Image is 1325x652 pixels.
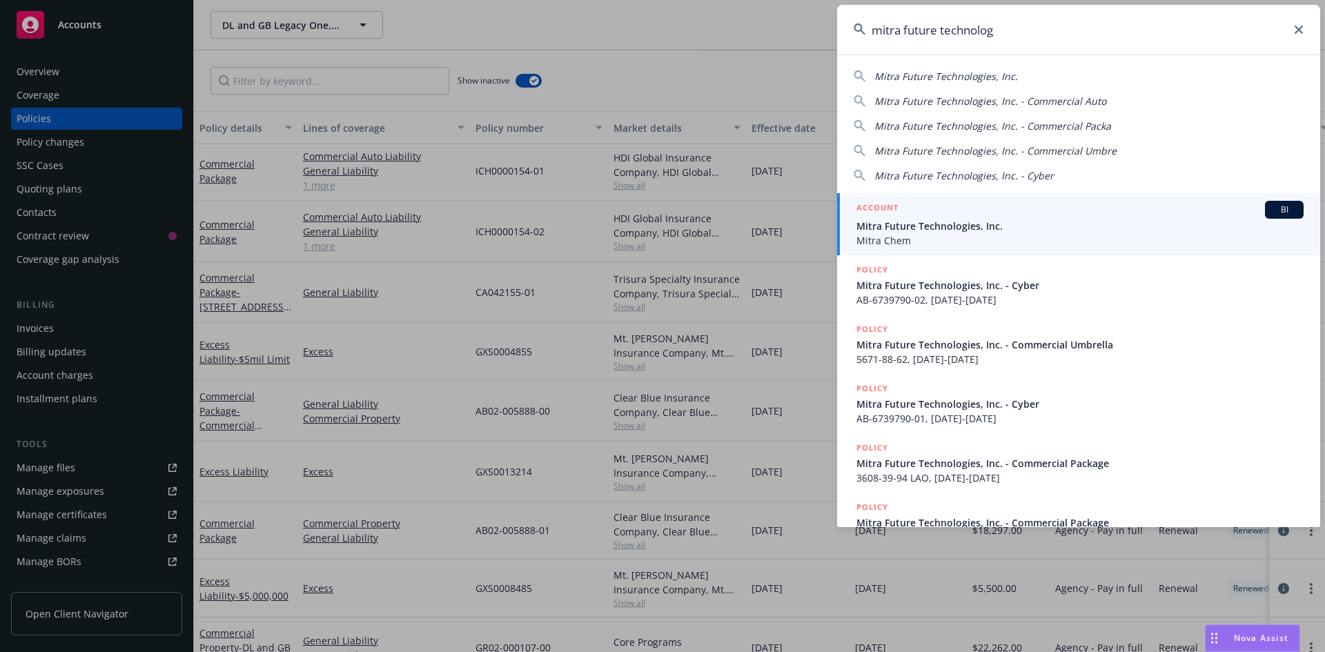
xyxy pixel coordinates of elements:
button: Nova Assist [1205,624,1300,652]
span: Mitra Future Technologies, Inc. [874,70,1018,83]
span: AB-6739790-02, [DATE]-[DATE] [856,293,1304,307]
span: Mitra Future Technologies, Inc. - Commercial Package [856,456,1304,471]
span: 5671-88-62, [DATE]-[DATE] [856,352,1304,366]
a: ACCOUNTBIMitra Future Technologies, Inc.Mitra Chem [837,193,1320,255]
a: POLICYMitra Future Technologies, Inc. - CyberAB-6739790-02, [DATE]-[DATE] [837,255,1320,315]
span: Mitra Future Technologies, Inc. [856,219,1304,233]
span: Mitra Chem [856,233,1304,248]
span: Mitra Future Technologies, Inc. - Commercial Umbre [874,144,1117,157]
span: 3608-39-94 LAO, [DATE]-[DATE] [856,471,1304,485]
h5: ACCOUNT [856,201,899,217]
a: POLICYMitra Future Technologies, Inc. - Commercial Umbrella5671-88-62, [DATE]-[DATE] [837,315,1320,374]
span: Mitra Future Technologies, Inc. - Cyber [874,169,1054,182]
span: Mitra Future Technologies, Inc. - Cyber [856,278,1304,293]
h5: POLICY [856,441,888,455]
h5: POLICY [856,382,888,395]
span: Mitra Future Technologies, Inc. - Commercial Umbrella [856,337,1304,352]
input: Search... [837,5,1320,55]
h5: POLICY [856,500,888,514]
a: POLICYMitra Future Technologies, Inc. - Commercial Package3608-39-94 LAO, [DATE]-[DATE] [837,433,1320,493]
span: Nova Assist [1234,632,1288,644]
a: POLICYMitra Future Technologies, Inc. - CyberAB-6739790-01, [DATE]-[DATE] [837,374,1320,433]
h5: POLICY [856,263,888,277]
span: Mitra Future Technologies, Inc. - Commercial Packa [874,119,1111,132]
span: BI [1270,204,1298,216]
span: AB-6739790-01, [DATE]-[DATE] [856,411,1304,426]
span: Mitra Future Technologies, Inc. - Cyber [856,397,1304,411]
span: Mitra Future Technologies, Inc. - Commercial Auto [874,95,1106,108]
span: Mitra Future Technologies, Inc. - Commercial Package [856,515,1304,530]
a: POLICYMitra Future Technologies, Inc. - Commercial Package [837,493,1320,552]
div: Drag to move [1206,625,1223,651]
h5: POLICY [856,322,888,336]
